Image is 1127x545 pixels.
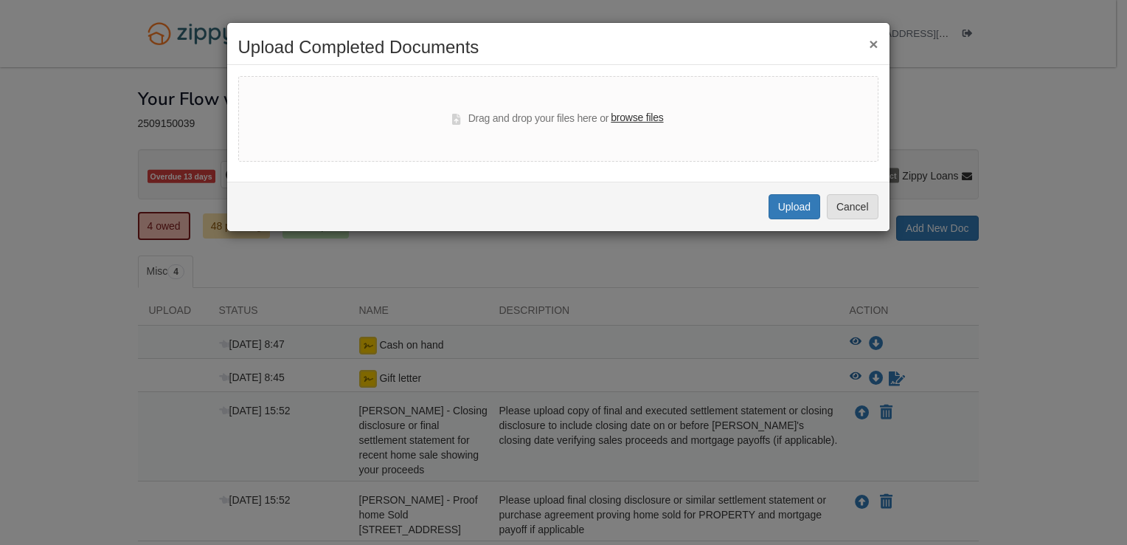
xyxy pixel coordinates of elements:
label: browse files [611,110,663,126]
button: Cancel [827,194,878,219]
h2: Upload Completed Documents [238,38,878,57]
button: × [869,36,878,52]
button: Upload [769,194,820,219]
div: Drag and drop your files here or [452,110,663,128]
